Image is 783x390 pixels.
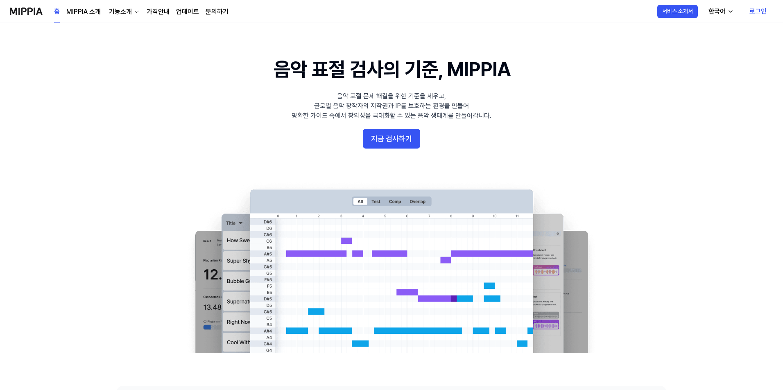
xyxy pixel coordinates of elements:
[292,91,491,121] div: 음악 표절 문제 해결을 위한 기준을 세우고, 글로벌 음악 창작자의 저작권과 IP를 보호하는 환경을 만들어 명확한 가이드 속에서 창의성을 극대화할 수 있는 음악 생태계를 만들어...
[176,7,199,17] a: 업데이트
[147,7,170,17] a: 가격안내
[702,3,739,20] button: 한국어
[707,7,727,16] div: 한국어
[107,7,140,17] button: 기능소개
[206,7,229,17] a: 문의하기
[657,5,698,18] button: 서비스 소개서
[66,7,101,17] a: MIPPIA 소개
[107,7,134,17] div: 기능소개
[363,129,420,149] button: 지금 검사하기
[179,181,604,353] img: main Image
[54,0,60,23] a: 홈
[274,56,510,83] h1: 음악 표절 검사의 기준, MIPPIA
